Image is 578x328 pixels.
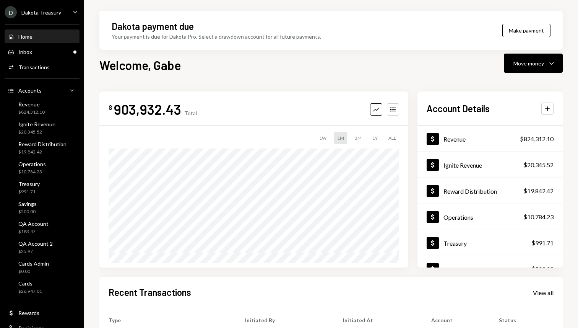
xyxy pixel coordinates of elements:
[443,240,467,247] div: Treasury
[18,260,49,267] div: Cards Admin
[5,218,80,237] a: QA Account$183.47
[523,212,554,222] div: $10,784.23
[18,109,45,116] div: $824,312.10
[18,189,40,195] div: $991.71
[443,214,473,221] div: Operations
[385,132,399,144] div: ALL
[109,286,191,299] h2: Recent Transactions
[18,201,37,207] div: Savings
[5,306,80,320] a: Rewards
[5,198,80,217] a: Savings$500.00
[18,248,53,255] div: $25.97
[18,87,42,94] div: Accounts
[18,49,32,55] div: Inbox
[533,289,554,297] div: View all
[18,268,49,275] div: $0.00
[443,266,463,273] div: Savings
[352,132,365,144] div: 3M
[5,158,80,177] a: Operations$10,784.23
[5,99,80,117] a: Revenue$824,312.10
[18,141,67,147] div: Reward Distribution
[18,228,49,235] div: $183.47
[114,101,181,118] div: 903,932.43
[417,126,563,152] a: Revenue$824,312.10
[18,64,50,70] div: Transactions
[369,132,381,144] div: 1Y
[18,161,46,167] div: Operations
[184,110,197,116] div: Total
[5,278,80,296] a: Cards$26,947.01
[502,24,550,37] button: Make payment
[504,54,563,73] button: Move money
[533,288,554,297] a: View all
[5,45,80,59] a: Inbox
[443,162,482,169] div: Ignite Revenue
[5,6,17,18] div: D
[5,119,80,137] a: Ignite Revenue$20,345.52
[5,178,80,197] a: Treasury$991.71
[18,121,55,127] div: Ignite Revenue
[18,181,40,187] div: Treasury
[531,238,554,248] div: $991.71
[520,134,554,144] div: $824,312.10
[18,240,53,247] div: QA Account 2
[5,60,80,74] a: Transactions
[417,204,563,230] a: Operations$10,784.23
[316,132,330,144] div: 1W
[5,139,80,157] a: Reward Distribution$19,842.42
[523,186,554,196] div: $19,842.42
[18,310,39,316] div: Rewards
[417,178,563,204] a: Reward Distribution$19,842.42
[443,188,497,195] div: Reward Distribution
[18,101,45,108] div: Revenue
[427,102,490,115] h2: Account Details
[334,132,347,144] div: 1M
[5,238,80,256] a: QA Account 2$25.97
[417,256,563,282] a: Savings$500.00
[531,264,554,274] div: $500.00
[18,220,49,227] div: QA Account
[523,160,554,170] div: $20,345.52
[443,135,466,143] div: Revenue
[21,9,61,16] div: Dakota Treasury
[18,288,42,295] div: $26,947.01
[18,129,55,135] div: $20,345.52
[5,83,80,97] a: Accounts
[18,280,42,287] div: Cards
[99,57,181,73] h1: Welcome, Gabe
[112,33,321,41] div: Your payment is due for Dakota Pro. Select a drawdown account for all future payments.
[18,33,32,40] div: Home
[18,169,46,175] div: $10,784.23
[417,152,563,178] a: Ignite Revenue$20,345.52
[5,29,80,43] a: Home
[5,258,80,276] a: Cards Admin$0.00
[112,20,194,33] div: Dakota payment due
[109,104,112,111] div: $
[18,149,67,155] div: $19,842.42
[417,230,563,256] a: Treasury$991.71
[513,59,544,67] div: Move money
[18,209,37,215] div: $500.00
